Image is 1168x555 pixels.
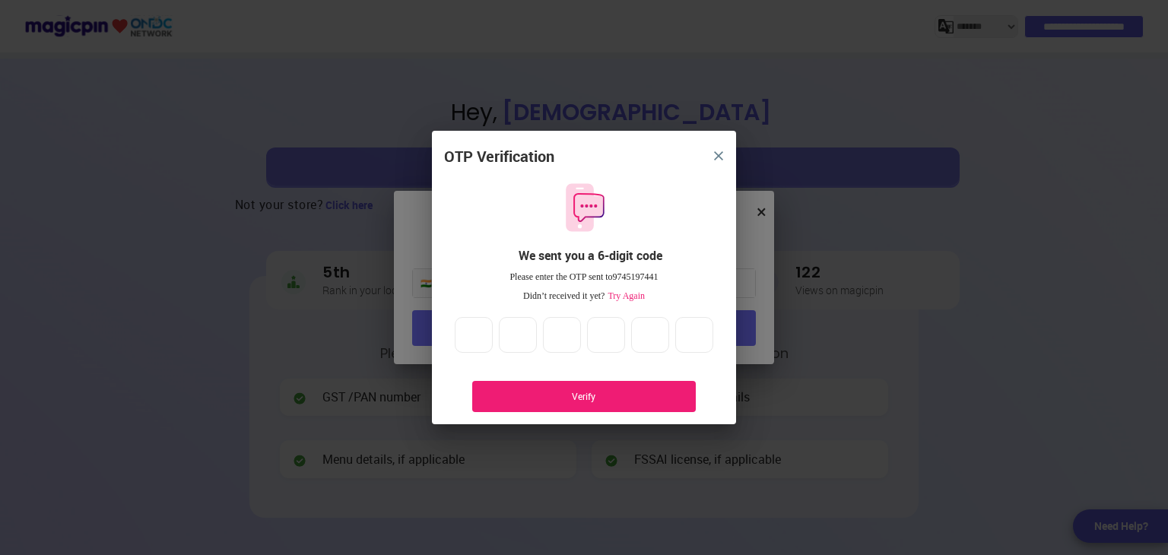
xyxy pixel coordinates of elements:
[605,290,645,301] span: Try Again
[495,390,673,403] div: Verify
[714,151,723,160] img: 8zTxi7IzMsfkYqyYgBgfvSHvmzQA9juT1O3mhMgBDT8p5s20zMZ2JbefE1IEBlkXHwa7wAFxGwdILBLhkAAAAASUVORK5CYII=
[558,182,610,233] img: otpMessageIcon.11fa9bf9.svg
[456,247,724,265] div: We sent you a 6-digit code
[444,290,724,303] div: Didn’t received it yet?
[705,142,732,170] button: close
[444,271,724,284] div: Please enter the OTP sent to 9745197441
[444,146,554,168] div: OTP Verification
